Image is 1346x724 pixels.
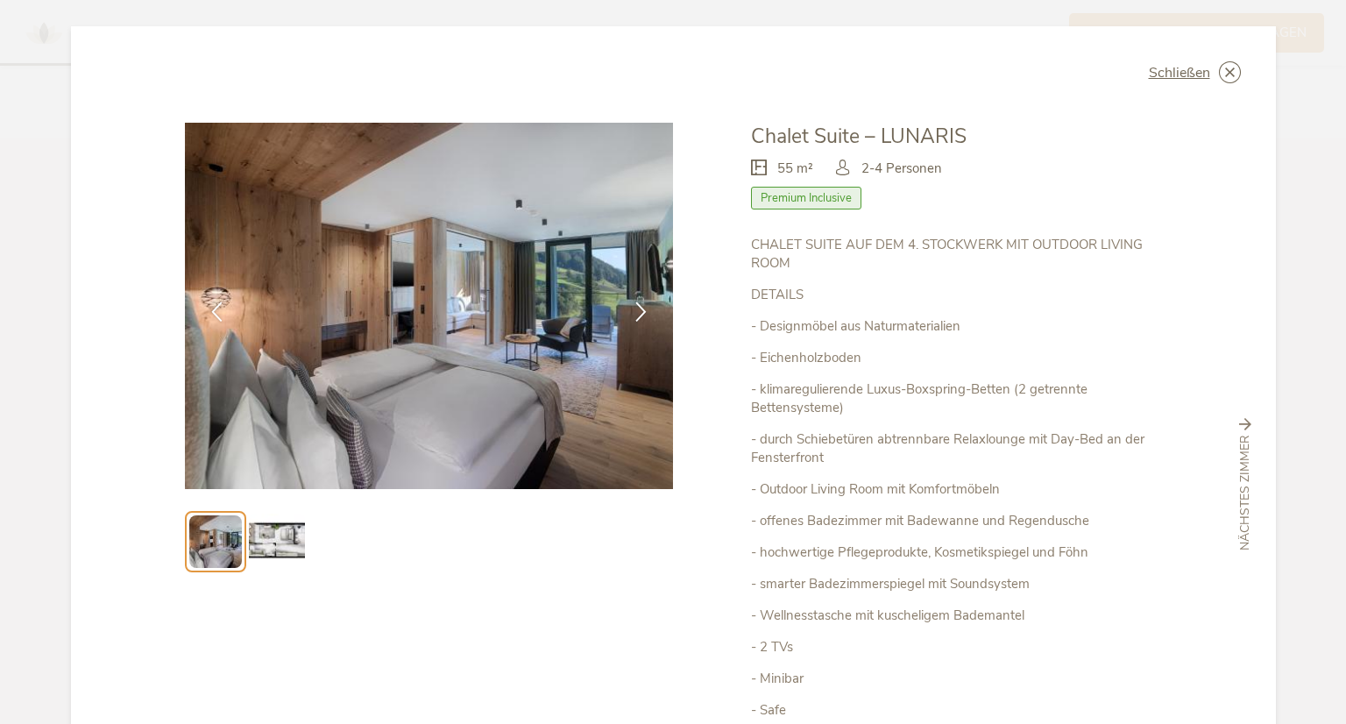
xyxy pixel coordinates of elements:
[751,236,1161,273] p: CHALET SUITE AUF DEM 4. STOCKWERK MIT OUTDOOR LIVING ROOM
[751,317,1161,336] p: - Designmöbel aus Naturmaterialien
[751,543,1161,562] p: - hochwertige Pflegeprodukte, Kosmetikspiegel und Föhn
[861,160,942,178] span: 2-4 Personen
[751,380,1161,417] p: - klimaregulierende Luxus-Boxspring-Betten (2 getrennte Bettensysteme)
[751,430,1161,467] p: - durch Schiebetüren abtrennbare Relaxlounge mit Day-Bed an der Fensterfront
[751,607,1161,625] p: - Wellnesstasche mit kuscheligem Bademantel
[189,515,242,568] img: Preview
[751,701,1161,720] p: - Safe
[185,123,674,489] img: Chalet Suite – LUNARIS
[751,512,1161,530] p: - offenes Badezimmer mit Badewanne und Regendusche
[751,187,861,209] span: Premium Inclusive
[1236,436,1254,551] span: nächstes Zimmer
[777,160,813,178] span: 55 m²
[751,123,967,150] span: Chalet Suite – LUNARIS
[751,670,1161,688] p: - Minibar
[751,349,1161,367] p: - Eichenholzboden
[751,480,1161,499] p: - Outdoor Living Room mit Komfortmöbeln
[751,286,1161,304] p: DETAILS
[751,575,1161,593] p: - smarter Badezimmerspiegel mit Soundsystem
[751,638,1161,657] p: - 2 TVs
[249,514,305,570] img: Preview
